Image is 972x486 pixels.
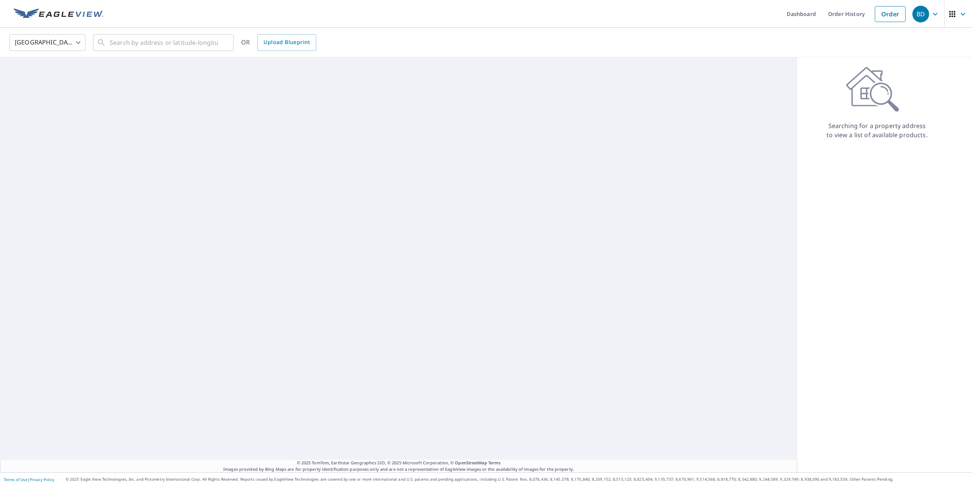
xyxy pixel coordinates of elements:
a: Privacy Policy [30,477,54,482]
span: © 2025 TomTom, Earthstar Geographics SIO, © 2025 Microsoft Corporation, © [297,460,501,466]
div: BD [912,6,929,22]
span: Upload Blueprint [264,38,310,47]
p: | [4,477,54,482]
a: Terms of Use [4,477,27,482]
a: Order [875,6,906,22]
p: © 2025 Eagle View Technologies, Inc. and Pictometry International Corp. All Rights Reserved. Repo... [66,477,968,482]
a: Upload Blueprint [257,34,316,51]
div: OR [241,34,316,51]
img: EV Logo [14,8,103,20]
a: OpenStreetMap [455,460,487,465]
a: Terms [488,460,501,465]
input: Search by address or latitude-longitude [110,32,218,53]
div: [GEOGRAPHIC_DATA] [9,32,85,53]
p: Searching for a property address to view a list of available products. [826,121,928,139]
